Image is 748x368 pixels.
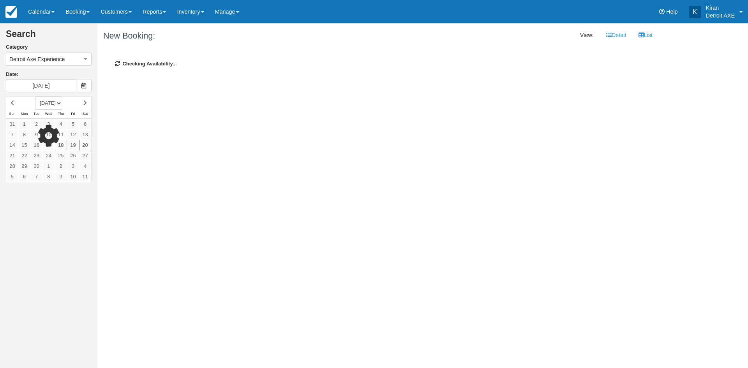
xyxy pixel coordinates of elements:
div: K [689,6,701,18]
button: Detroit Axe Experience [6,53,92,66]
label: Category [6,44,92,51]
img: checkfront-main-nav-mini-logo.png [5,6,17,18]
label: Date: [6,71,92,78]
i: Help [659,9,665,14]
h2: Search [6,29,92,44]
a: 20 [79,140,91,150]
a: Detail [600,27,632,43]
a: List [633,27,658,43]
h1: New Booking: [103,31,372,40]
p: Kiran [706,4,735,12]
p: Detroit AXE [706,12,735,19]
span: Help [666,9,678,15]
span: Detroit Axe Experience [9,55,65,63]
li: View: [574,27,600,43]
div: Checking Availability... [103,49,653,79]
